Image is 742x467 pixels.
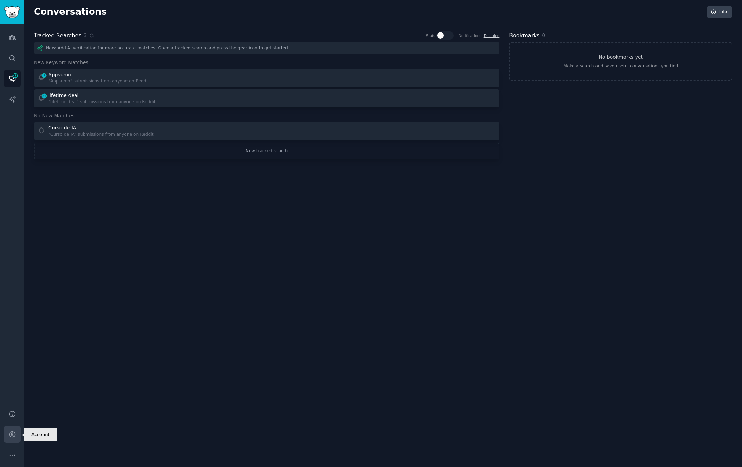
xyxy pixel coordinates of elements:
[12,73,18,78] span: 32
[34,69,499,87] a: 1Appsumo"Appsumo" submissions from anyone on Reddit
[41,73,47,78] span: 1
[34,122,499,140] a: Curso de IA"Curso de IA" submissions from anyone on Reddit
[4,6,20,18] img: GummySearch logo
[34,42,499,54] div: New: Add AI verification for more accurate matches. Open a tracked search and press the gear icon...
[84,32,87,39] span: 3
[48,71,71,78] div: Appsumo
[484,33,500,38] a: Disabled
[48,99,156,105] div: "lifetime deal" submissions from anyone on Reddit
[34,59,88,66] span: New Keyword Matches
[34,112,74,119] span: No New Matches
[48,78,149,85] div: "Appsumo" submissions from anyone on Reddit
[426,33,435,38] div: Stats
[48,132,153,138] div: "Curso de IA" submissions from anyone on Reddit
[41,94,47,98] span: 31
[48,92,78,99] div: lifetime deal
[599,53,643,61] h3: No bookmarks yet
[542,32,545,38] span: 0
[34,89,499,108] a: 31lifetime deal"lifetime deal" submissions from anyone on Reddit
[34,143,499,160] a: New tracked search
[509,42,732,81] a: No bookmarks yetMake a search and save useful conversations you find
[48,124,76,132] div: Curso de IA
[34,7,107,18] h2: Conversations
[459,33,481,38] div: Notifications
[563,63,678,69] div: Make a search and save useful conversations you find
[34,31,81,40] h2: Tracked Searches
[707,6,732,18] a: Info
[4,70,21,87] a: 32
[509,31,539,40] h2: Bookmarks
